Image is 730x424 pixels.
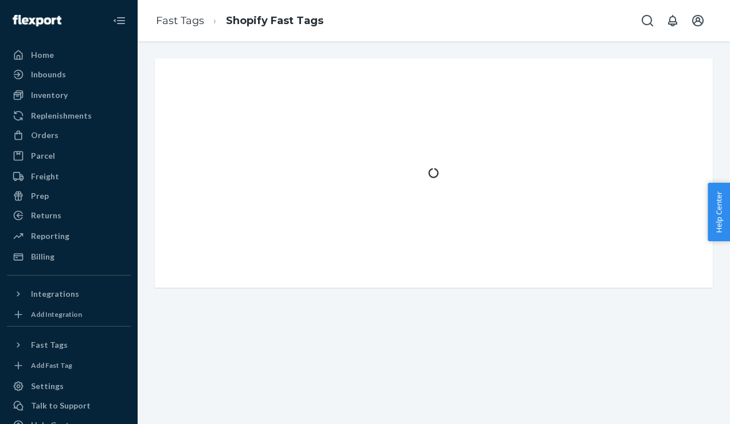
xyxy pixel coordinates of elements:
div: Home [31,49,54,61]
div: Replenishments [31,110,92,121]
button: Open account menu [686,9,709,32]
button: Fast Tags [7,336,131,354]
a: Settings [7,377,131,395]
div: Integrations [31,288,79,300]
button: Open Search Box [636,9,659,32]
a: Inbounds [7,65,131,84]
div: Add Fast Tag [31,360,72,370]
ol: breadcrumbs [147,4,333,38]
a: Home [7,46,131,64]
a: Replenishments [7,107,131,125]
button: Close Navigation [108,9,131,32]
div: Billing [31,251,54,262]
div: Parcel [31,150,55,162]
a: Reporting [7,227,131,245]
div: Inbounds [31,69,66,80]
a: Fast Tags [156,14,204,27]
div: Orders [31,129,58,141]
div: Talk to Support [31,400,91,411]
button: Help Center [708,183,730,241]
a: Prep [7,187,131,205]
div: Fast Tags [31,339,68,351]
a: Add Fast Tag [7,359,131,372]
button: Open notifications [661,9,684,32]
div: Inventory [31,89,68,101]
div: Prep [31,190,49,202]
a: Orders [7,126,131,144]
a: Add Integration [7,308,131,321]
button: Integrations [7,285,131,303]
div: Reporting [31,230,69,242]
a: Shopify Fast Tags [226,14,323,27]
img: Flexport logo [13,15,61,26]
div: Returns [31,210,61,221]
a: Parcel [7,147,131,165]
a: Billing [7,248,131,266]
a: Talk to Support [7,396,131,415]
div: Add Integration [31,309,82,319]
div: Freight [31,171,59,182]
a: Inventory [7,86,131,104]
div: Settings [31,380,64,392]
a: Returns [7,206,131,225]
a: Freight [7,167,131,186]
